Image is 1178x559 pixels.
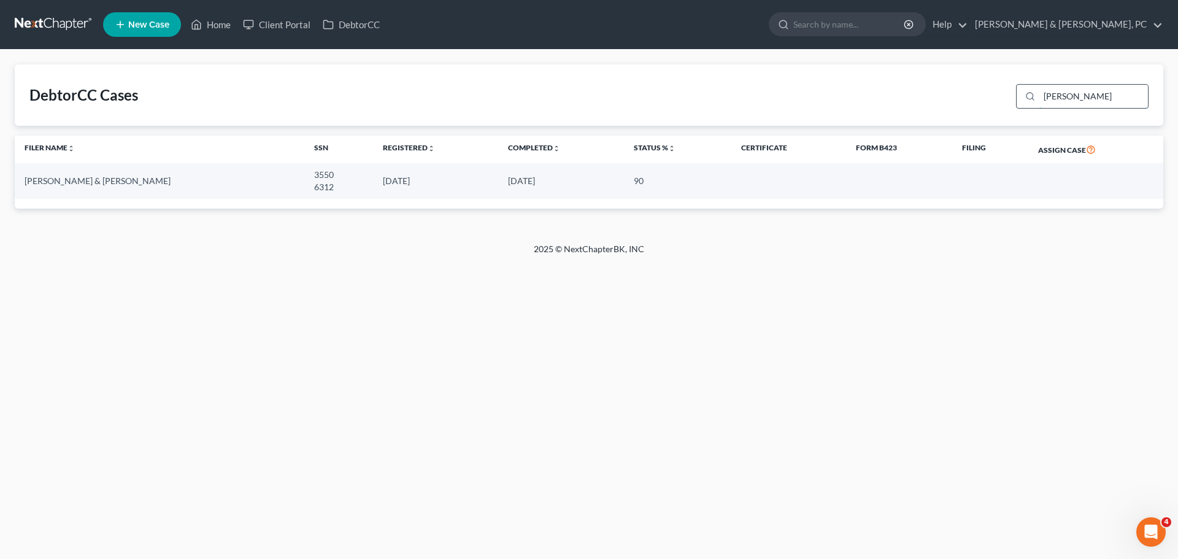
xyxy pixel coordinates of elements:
[1136,517,1166,547] iframe: Intercom live chat
[1039,85,1148,108] input: Search...
[239,243,939,265] div: 2025 © NextChapterBK, INC
[237,13,317,36] a: Client Portal
[314,181,363,193] div: 6312
[1161,517,1171,527] span: 4
[793,13,906,36] input: Search by name...
[304,136,373,164] th: SSN
[185,13,237,36] a: Home
[428,145,435,152] i: unfold_more
[128,20,169,29] span: New Case
[624,163,731,198] td: 90
[969,13,1163,36] a: [PERSON_NAME] & [PERSON_NAME], PC
[317,13,386,36] a: DebtorCC
[25,143,75,152] a: Filer Nameunfold_more
[25,175,294,187] div: [PERSON_NAME] & [PERSON_NAME]
[731,136,846,164] th: Certificate
[383,143,435,152] a: Registeredunfold_more
[29,85,138,105] div: DebtorCC Cases
[952,136,1028,164] th: Filing
[314,169,363,181] div: 3550
[668,145,676,152] i: unfold_more
[498,163,624,198] td: [DATE]
[67,145,75,152] i: unfold_more
[846,136,952,164] th: Form B423
[1028,136,1163,164] th: Assign Case
[926,13,968,36] a: Help
[508,143,560,152] a: Completedunfold_more
[553,145,560,152] i: unfold_more
[634,143,676,152] a: Status %unfold_more
[373,163,499,198] td: [DATE]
